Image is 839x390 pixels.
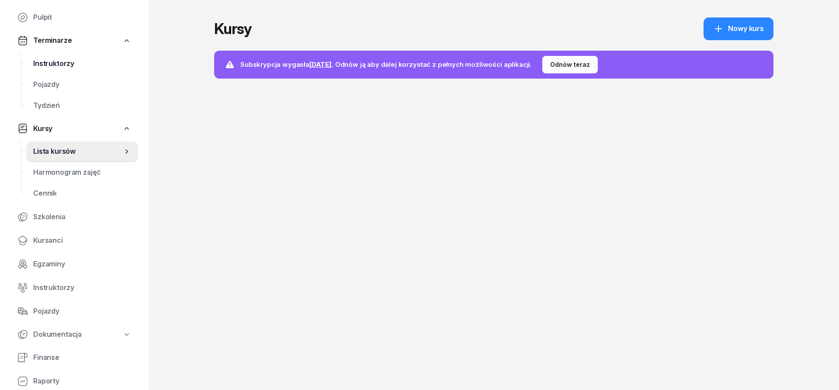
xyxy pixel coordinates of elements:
[10,7,138,28] a: Pulpit
[26,53,138,74] a: Instruktorzy
[33,188,131,199] span: Cennik
[26,141,138,162] a: Lista kursów
[33,306,131,317] span: Pojazdy
[33,100,131,111] span: Tydzień
[33,12,131,23] span: Pulpit
[33,259,131,270] span: Egzaminy
[10,301,138,322] a: Pojazdy
[33,235,131,246] span: Kursanci
[713,23,764,35] div: Nowy kurs
[10,347,138,368] a: Finanse
[214,21,290,37] h1: Kursy
[704,17,773,40] a: Nowy kurs
[26,183,138,204] a: Cennik
[33,376,131,387] span: Raporty
[33,35,72,46] span: Terminarze
[26,95,138,116] a: Tydzień
[309,60,332,69] span: [DATE]
[33,282,131,293] span: Instruktorzy
[10,207,138,228] a: Szkolenia
[33,58,131,69] span: Instruktorzy
[10,324,138,345] a: Dokumentacja
[26,74,138,95] a: Pojazdy
[33,167,131,178] span: Harmonogram zajęć
[10,254,138,275] a: Egzaminy
[33,79,131,90] span: Pojazdy
[33,211,131,223] span: Szkolenia
[33,123,52,135] span: Kursy
[214,51,773,79] a: Subskrypcja wygasła[DATE]. Odnów ją aby dalej korzystać z pełnych możliwości aplikacji.Odnów teraz
[33,329,82,340] span: Dokumentacja
[10,230,138,251] a: Kursanci
[33,146,122,157] span: Lista kursów
[550,59,590,70] div: Odnów teraz
[240,60,532,69] span: Subskrypcja wygasła . Odnów ją aby dalej korzystać z pełnych możliwości aplikacji.
[10,277,138,298] a: Instruktorzy
[10,31,138,51] a: Terminarze
[33,352,131,363] span: Finanse
[26,162,138,183] a: Harmonogram zajęć
[10,119,138,139] a: Kursy
[542,56,598,73] button: Odnów teraz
